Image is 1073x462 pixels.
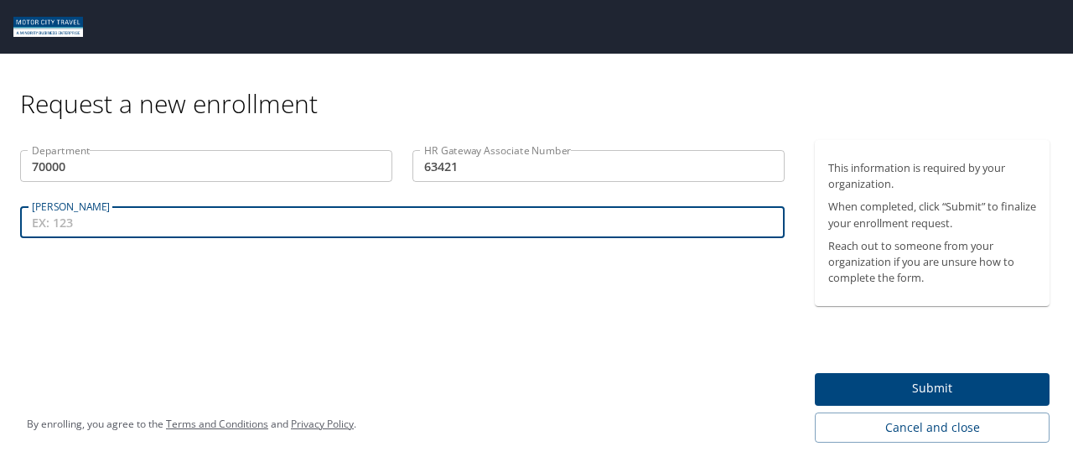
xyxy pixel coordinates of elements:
[828,378,1036,399] span: Submit
[20,150,392,182] input: EX: 123456
[828,199,1036,231] p: When completed, click “Submit” to finalize your enrollment request.
[815,373,1050,406] button: Submit
[828,160,1036,192] p: This information is required by your organization.
[20,54,1063,120] div: Request a new enrollment
[291,417,354,431] a: Privacy Policy
[815,413,1050,444] button: Cancel and close
[13,17,83,37] img: Motor City logo
[20,206,785,238] input: EX: 123
[828,418,1036,439] span: Cancel and close
[828,238,1036,287] p: Reach out to someone from your organization if you are unsure how to complete the form.
[27,403,356,445] div: By enrolling, you agree to the and .
[412,150,785,182] input: EX: 12345
[166,417,268,431] a: Terms and Conditions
